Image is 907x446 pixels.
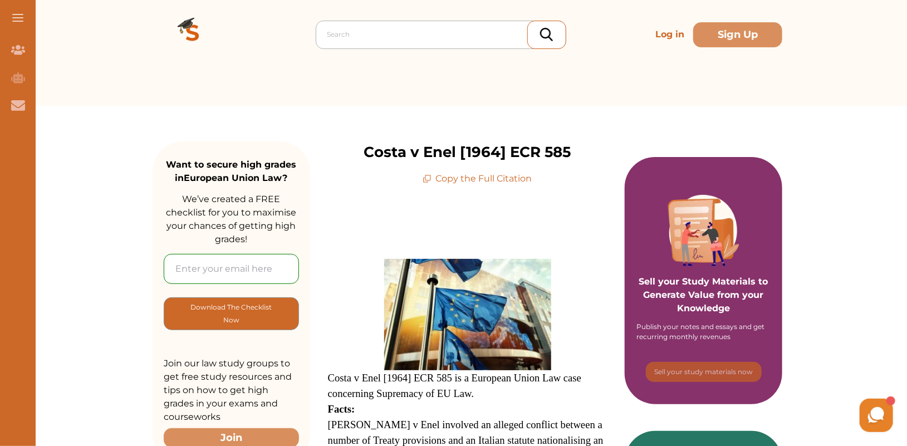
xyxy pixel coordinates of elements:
[328,403,355,415] strong: Facts:
[364,141,571,163] p: Costa v Enel [1964] ECR 585
[166,159,296,183] strong: Want to secure high grades in European Union Law ?
[164,297,299,330] button: [object Object]
[654,367,753,377] p: Sell your study materials now
[164,357,299,424] p: Join our law study groups to get free study resources and tips on how to get high grades in your ...
[636,244,771,315] p: Sell your Study Materials to Generate Value from your Knowledge
[693,22,782,47] button: Sign Up
[637,322,771,342] div: Publish your notes and essays and get recurring monthly revenues
[668,195,739,266] img: Purple card image
[651,23,689,46] p: Log in
[540,28,553,41] img: search_icon
[640,396,896,435] iframe: HelpCrunch
[646,362,762,382] button: [object Object]
[328,372,581,399] span: Costa v Enel [1964] ECR 585 is a European Union Law case concerning Supremacy of EU Law.
[164,254,299,284] input: Enter your email here
[423,172,532,185] p: Copy the Full Citation
[187,301,276,327] p: Download The Checklist Now
[166,194,296,244] span: We’ve created a FREE checklist for you to maximise your chances of getting high grades!
[384,259,551,370] img: EU-law-300x200.jpeg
